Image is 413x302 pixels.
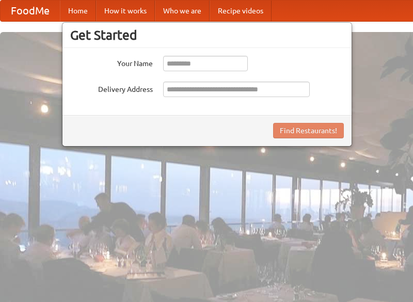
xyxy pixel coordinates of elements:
a: How it works [96,1,155,21]
a: Who we are [155,1,210,21]
h3: Get Started [70,27,344,43]
label: Delivery Address [70,82,153,94]
a: Home [60,1,96,21]
button: Find Restaurants! [273,123,344,138]
a: FoodMe [1,1,60,21]
label: Your Name [70,56,153,69]
a: Recipe videos [210,1,272,21]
